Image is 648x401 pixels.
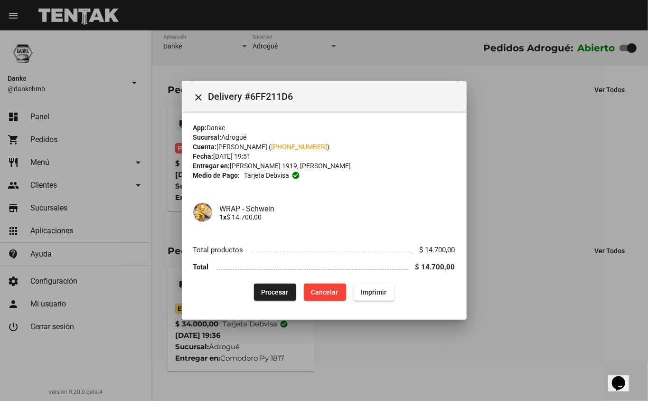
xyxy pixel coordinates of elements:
div: [PERSON_NAME] ( ) [193,142,455,152]
span: Procesar [262,288,289,296]
div: [DATE] 19:51 [193,152,455,161]
button: Cancelar [304,284,346,301]
button: Imprimir [354,284,394,301]
h4: WRAP - Schwein [220,204,455,213]
img: 5308311e-6b54-4505-91eb-fc6b1a7bef64.png [193,203,212,222]
li: Total productos $ 14.700,00 [193,241,455,258]
strong: App: [193,124,207,132]
a: [PHONE_NUMBER] [272,143,328,151]
strong: Fecha: [193,153,214,160]
strong: Sucursal: [193,134,222,141]
p: $ 14.700,00 [220,213,455,221]
span: Cancelar [311,288,338,296]
b: 1x [220,213,227,221]
div: Adrogué [193,133,455,142]
mat-icon: Cerrar [193,92,205,103]
span: Imprimir [361,288,387,296]
button: Cerrar [189,87,208,106]
strong: Cuenta: [193,143,217,151]
span: Tarjeta debvisa [244,171,289,180]
span: Delivery #6FF211D6 [208,89,459,104]
button: Procesar [254,284,296,301]
strong: Entregar en: [193,162,230,170]
div: [PERSON_NAME] 1919, [PERSON_NAME] [193,161,455,171]
strong: Medio de Pago: [193,171,240,180]
div: Danke [193,123,455,133]
mat-icon: check_circle [291,171,300,180]
iframe: chat widget [608,363,639,391]
li: Total $ 14.700,00 [193,258,455,276]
